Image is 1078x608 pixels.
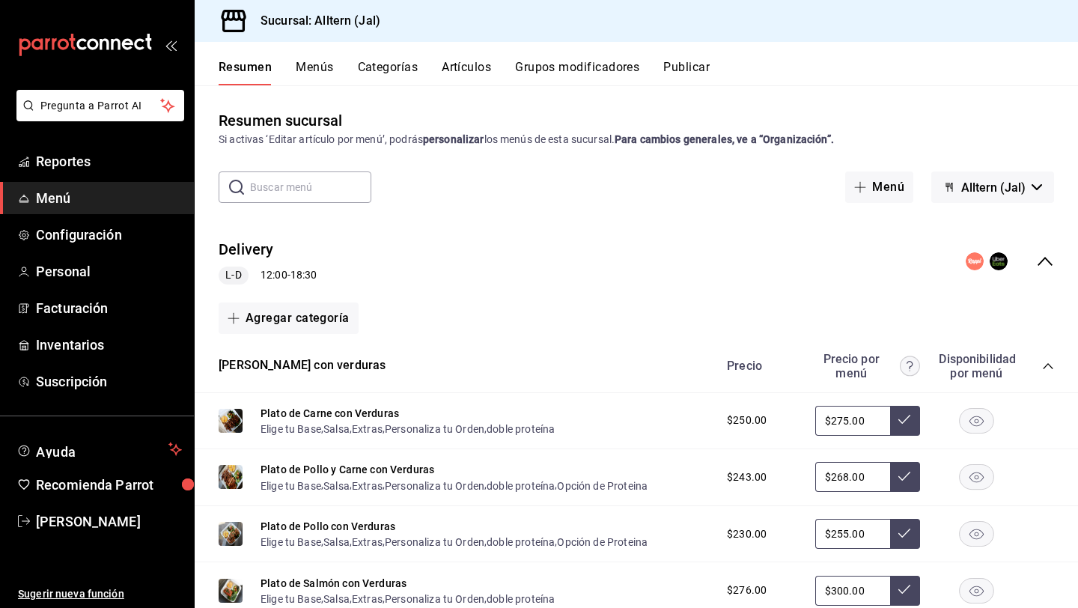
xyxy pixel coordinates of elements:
[352,592,383,607] button: Extras
[219,579,243,603] img: Preview
[261,462,434,477] button: Plato de Pollo y Carne con Verduras
[219,267,317,285] div: 12:00 - 18:30
[815,406,890,436] input: Sin ajuste
[352,422,383,437] button: Extras
[36,188,182,208] span: Menú
[261,422,321,437] button: Elige tu Base
[727,413,767,428] span: $250.00
[10,109,184,124] a: Pregunta a Parrot AI
[557,478,648,493] button: Opción de Proteina
[219,60,1078,85] div: navigation tabs
[939,352,1014,380] div: Disponibilidad por menú
[296,60,333,85] button: Menús
[219,60,272,85] button: Resumen
[261,591,555,607] div: , , , ,
[36,371,182,392] span: Suscripción
[40,98,161,114] span: Pregunta a Parrot AI
[36,335,182,355] span: Inventarios
[663,60,710,85] button: Publicar
[815,519,890,549] input: Sin ajuste
[261,478,321,493] button: Elige tu Base
[261,406,399,421] button: Plato de Carne con Verduras
[165,39,177,51] button: open_drawer_menu
[712,359,808,373] div: Precio
[36,298,182,318] span: Facturación
[261,421,555,437] div: , , , ,
[815,462,890,492] input: Sin ajuste
[219,357,386,374] button: [PERSON_NAME] con verduras
[385,422,484,437] button: Personaliza tu Orden
[487,422,555,437] button: doble proteína
[36,151,182,171] span: Reportes
[442,60,491,85] button: Artículos
[36,225,182,245] span: Configuración
[385,592,484,607] button: Personaliza tu Orden
[845,171,913,203] button: Menú
[515,60,639,85] button: Grupos modificadores
[219,239,274,261] button: Delivery
[261,576,406,591] button: Plato de Salmón con Verduras
[557,535,648,550] button: Opción de Proteina
[36,261,182,282] span: Personal
[18,586,182,602] span: Sugerir nueva función
[487,535,555,550] button: doble proteína
[323,422,350,437] button: Salsa
[261,592,321,607] button: Elige tu Base
[16,90,184,121] button: Pregunta a Parrot AI
[219,132,1054,148] div: Si activas ‘Editar artículo por menú’, podrás los menús de esta sucursal.
[250,172,371,202] input: Buscar menú
[423,133,484,145] strong: personalizar
[261,534,648,550] div: , , , , ,
[261,519,395,534] button: Plato de Pollo con Verduras
[815,576,890,606] input: Sin ajuste
[352,478,383,493] button: Extras
[36,475,182,495] span: Recomienda Parrot
[195,227,1078,297] div: collapse-menu-row
[727,583,767,598] span: $276.00
[385,535,484,550] button: Personaliza tu Orden
[323,478,350,493] button: Salsa
[961,180,1026,195] span: Alltern (Jal)
[358,60,418,85] button: Categorías
[727,526,767,542] span: $230.00
[727,469,767,485] span: $243.00
[323,592,350,607] button: Salsa
[385,478,484,493] button: Personaliza tu Orden
[219,522,243,546] img: Preview
[219,465,243,489] img: Preview
[219,409,243,433] img: Preview
[261,535,321,550] button: Elige tu Base
[36,511,182,532] span: [PERSON_NAME]
[36,440,162,458] span: Ayuda
[352,535,383,550] button: Extras
[249,12,380,30] h3: Sucursal: Alltern (Jal)
[931,171,1054,203] button: Alltern (Jal)
[815,352,920,380] div: Precio por menú
[261,477,648,493] div: , , , , ,
[487,478,555,493] button: doble proteína
[323,535,350,550] button: Salsa
[615,133,834,145] strong: Para cambios generales, ve a “Organización”.
[219,267,247,283] span: L-D
[219,109,342,132] div: Resumen sucursal
[1042,360,1054,372] button: collapse-category-row
[487,592,555,607] button: doble proteína
[219,303,359,334] button: Agregar categoría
